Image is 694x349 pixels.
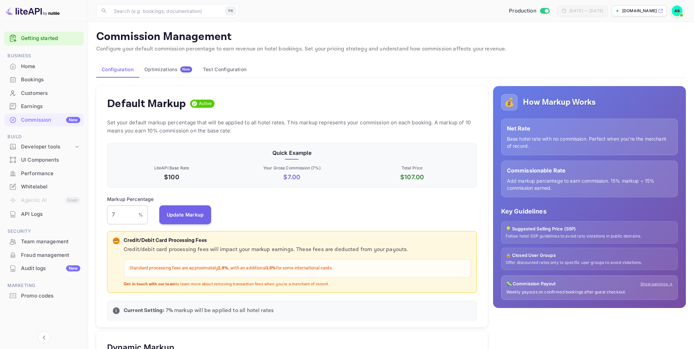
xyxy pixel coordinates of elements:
a: Promo codes [4,289,84,302]
p: Base hotel rate with no commission. Perfect when you're the merchant of record. [507,135,672,149]
div: Team management [4,235,84,248]
div: Developer tools [4,141,84,153]
p: 💳 [114,238,119,244]
div: Home [21,63,80,70]
div: Optimizations [144,66,192,73]
span: Build [4,133,84,141]
button: Configuration [96,61,139,78]
h5: How Markup Works [523,97,596,108]
span: Active [196,100,215,107]
a: Bookings [4,73,84,86]
a: Team management [4,235,84,248]
strong: Get in touch with our team [124,282,176,287]
a: API Logs [4,208,84,220]
p: LiteAPI Base Rate [113,165,230,171]
a: Audit logsNew [4,262,84,274]
button: Update Markup [159,205,211,224]
a: Customers [4,87,84,99]
div: API Logs [4,208,84,221]
div: Whitelabel [21,183,80,191]
p: % [138,211,143,218]
div: Customers [4,87,84,100]
a: CommissionNew [4,114,84,126]
span: Business [4,52,84,60]
p: Net Rate [507,124,672,132]
strong: 2.9% [218,265,228,271]
div: Bookings [21,76,80,84]
div: ⌘K [226,6,236,15]
a: UI Components [4,153,84,166]
a: Whitelabel [4,180,84,193]
div: API Logs [21,210,80,218]
a: Home [4,60,84,73]
div: Commission [21,116,80,124]
div: Fraud management [21,251,80,259]
p: 💸 Commission Payout [506,281,556,287]
p: 💡 Suggested Selling Price (SSP) [506,226,673,232]
div: Promo codes [4,289,84,303]
p: Configure your default commission percentage to earn revenue on hotel bookings. Set your pricing ... [96,45,686,53]
button: Collapse navigation [38,331,50,344]
p: i [116,308,117,314]
span: Production [509,7,536,15]
span: New [180,67,192,71]
div: Earnings [21,103,80,110]
div: New [66,117,80,123]
div: New [66,265,80,271]
p: Follow hotel SSP guidelines to avoid rate violations in public domains. [506,233,673,239]
p: Credit/Debit Card Processing Fees [124,237,471,245]
p: $ 7.00 [233,172,351,182]
div: UI Components [4,153,84,167]
div: Fraud management [4,249,84,262]
button: Test Configuration [198,61,252,78]
p: Quick Example [113,149,471,157]
span: Security [4,228,84,235]
input: Search (e.g. bookings, documentation) [110,4,223,18]
div: UI Components [21,156,80,164]
p: Weekly payouts on confirmed bookings after guest checkout. [506,289,673,295]
img: LiteAPI logo [5,5,60,16]
p: 🔒 Closed User Groups [506,252,673,259]
p: Total Price [353,165,471,171]
p: Add markup percentage to earn commission. 15% markup = 15% commission earned. [507,177,672,191]
input: 0 [107,205,138,224]
p: Credit/debit card processing fees will impact your markup earnings. These fees are deducted from ... [124,246,471,254]
p: Commissionable Rate [507,166,672,174]
strong: Current Setting: [124,307,164,314]
img: Andreas Stefanis [672,5,682,16]
div: Getting started [4,32,84,45]
div: Promo codes [21,292,80,300]
p: Offer discounted rates only to specific user groups to avoid violations. [506,260,673,266]
p: 💰 [504,96,514,108]
p: $ 107.00 [353,172,471,182]
div: Switch to Sandbox mode [506,7,552,15]
div: Audit logs [21,265,80,272]
p: Markup Percentage [107,196,154,203]
p: Your Gross Commission ( 7 %) [233,165,351,171]
a: Getting started [21,35,80,42]
div: CommissionNew [4,114,84,127]
p: [DOMAIN_NAME] [622,8,657,14]
p: $100 [113,172,230,182]
div: Customers [21,89,80,97]
span: Marketing [4,282,84,289]
p: Key Guidelines [501,207,678,216]
div: Whitelabel [4,180,84,193]
p: Commission Management [96,30,686,44]
h4: Default Markup [107,97,186,110]
a: Fraud management [4,249,84,261]
p: Standard processing fees are approximately , with an additional for some international cards. [129,265,465,272]
div: Team management [21,238,80,246]
a: Earnings [4,100,84,112]
div: Developer tools [21,143,74,151]
a: Show earnings → [640,281,673,287]
p: Set your default markup percentage that will be applied to all hotel rates. This markup represent... [107,119,477,135]
strong: 1.5% [266,265,276,271]
div: Performance [21,170,80,178]
div: Performance [4,167,84,180]
div: [DATE] — [DATE] [569,8,603,14]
